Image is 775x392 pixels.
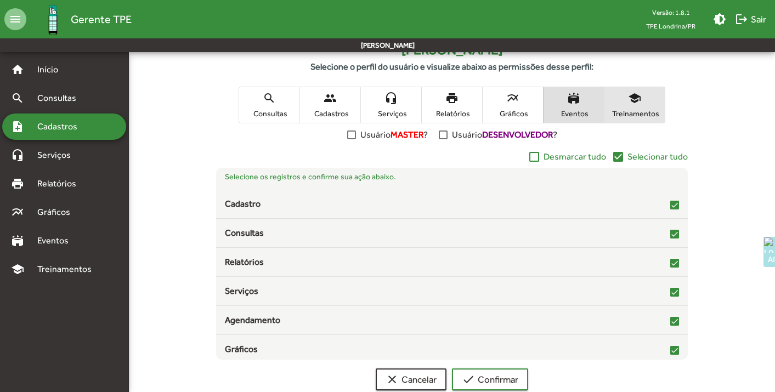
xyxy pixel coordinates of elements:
[544,150,606,163] span: Desmarcar tudo
[225,343,258,356] span: Gráficos
[607,109,662,118] span: Treinamentos
[376,368,446,390] button: Cancelar
[303,109,358,118] span: Cadastros
[452,128,557,141] span: Usuário ?
[386,373,399,386] mat-icon: clear
[26,2,132,37] a: Gerente TPE
[225,197,261,211] span: Cadastro
[242,109,297,118] span: Consultas
[567,92,580,105] mat-icon: stadium
[713,13,726,26] mat-icon: brightness_medium
[31,120,92,133] span: Cadastros
[225,314,280,327] span: Agendamento
[637,5,704,19] div: Versão: 1.8.1
[482,129,553,140] strong: DESENVOLVEDOR
[528,150,541,163] mat-icon: check_box_outline_blank
[546,109,601,118] span: Eventos
[263,92,276,105] mat-icon: search
[300,87,360,123] button: Cadastros
[31,177,90,190] span: Relatórios
[391,129,423,140] strong: MASTER
[239,87,299,123] button: Consultas
[31,92,90,105] span: Consultas
[31,149,86,162] span: Serviços
[225,226,264,240] span: Consultas
[11,92,24,105] mat-icon: search
[360,128,428,141] span: Usuário ?
[361,87,421,123] button: Serviços
[4,8,26,30] mat-icon: menu
[364,109,418,118] span: Serviços
[11,63,24,76] mat-icon: home
[735,9,766,29] span: Sair
[425,109,479,118] span: Relatórios
[310,61,593,72] strong: Selecione o perfil do usuário e visualize abaixo as permissões desse perfil:
[71,10,132,28] span: Gerente TPE
[216,163,688,190] div: Selecione os registros e confirme sua ação abaixo.
[637,19,704,33] span: TPE Londrina/PR
[485,109,540,118] span: Gráficos
[35,2,71,37] img: Logo
[422,87,482,123] button: Relatórios
[11,120,24,133] mat-icon: note_add
[31,63,74,76] span: Início
[225,255,264,269] span: Relatórios
[483,87,543,123] button: Gráficos
[384,92,398,105] mat-icon: headset_mic
[11,149,24,162] mat-icon: headset_mic
[731,9,771,29] button: Sair
[11,234,24,247] mat-icon: stadium
[604,87,665,123] button: Treinamentos
[628,92,641,105] mat-icon: school
[11,177,24,190] mat-icon: print
[225,285,258,298] span: Serviços
[11,206,24,219] mat-icon: multiline_chart
[452,368,528,390] button: Confirmar
[31,263,105,276] span: Treinamentos
[31,234,83,247] span: Eventos
[735,13,748,26] mat-icon: logout
[31,206,85,219] span: Gráficos
[386,370,437,389] span: Cancelar
[544,87,604,123] button: Eventos
[612,150,625,163] mat-icon: check_box
[506,92,519,105] mat-icon: multiline_chart
[324,92,337,105] mat-icon: people
[462,370,518,389] span: Confirmar
[627,150,688,163] span: Selecionar tudo
[445,92,459,105] mat-icon: print
[11,263,24,276] mat-icon: school
[462,373,475,386] mat-icon: check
